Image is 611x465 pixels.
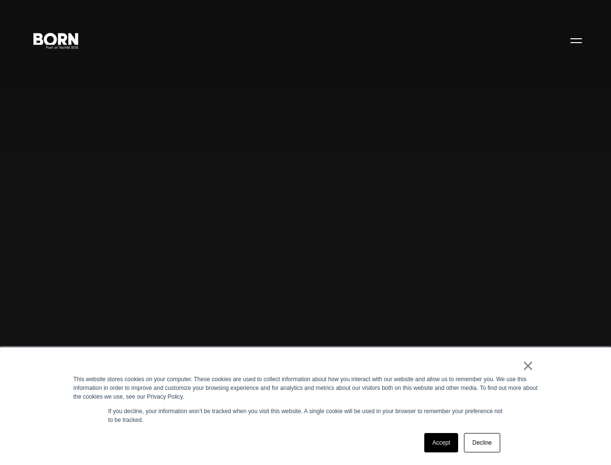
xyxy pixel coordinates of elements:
a: × [522,361,534,370]
button: Open [565,30,588,50]
a: Decline [464,433,500,452]
p: If you decline, your information won’t be tracked when you visit this website. A single cookie wi... [108,407,503,424]
a: Accept [424,433,459,452]
div: This website stores cookies on your computer. These cookies are used to collect information about... [74,375,538,401]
